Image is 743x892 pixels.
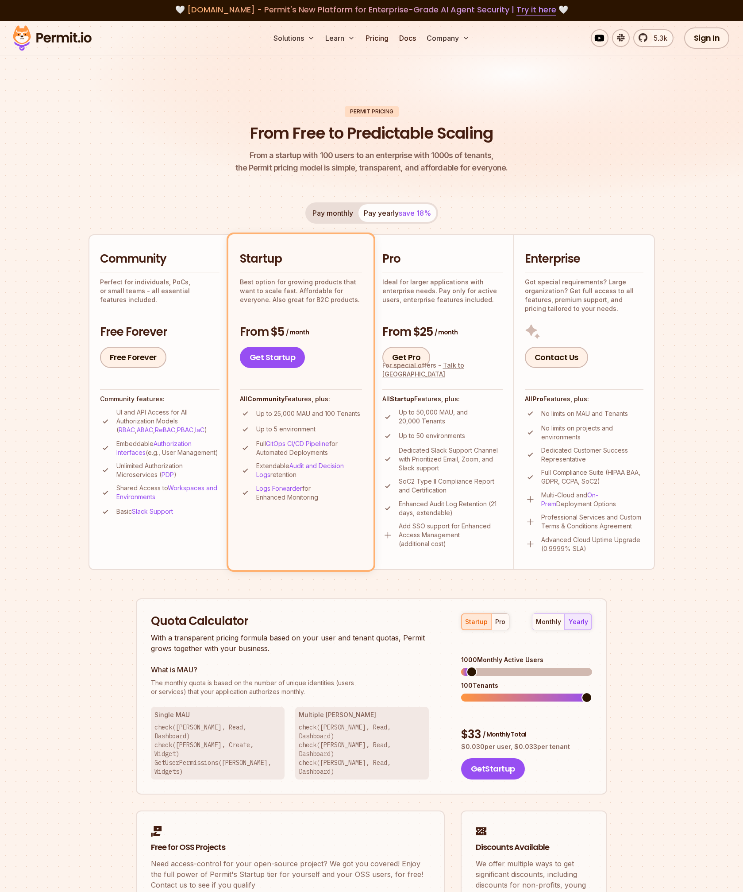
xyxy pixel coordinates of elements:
p: Up to 25,000 MAU and 100 Tenants [256,409,360,418]
span: / month [286,328,309,337]
p: SoC2 Type II Compliance Report and Certification [399,477,503,495]
h2: Startup [240,251,362,267]
a: 5.3k [633,29,674,47]
p: No limits on projects and environments [541,424,643,442]
a: Docs [396,29,420,47]
span: [DOMAIN_NAME] - Permit's New Platform for Enterprise-Grade AI Agent Security | [187,4,556,15]
p: Embeddable (e.g., User Management) [116,439,219,457]
h3: Single MAU [154,710,281,719]
a: Slack Support [132,508,173,515]
p: Unlimited Authorization Microservices ( ) [116,462,219,479]
p: Shared Access to [116,484,219,501]
p: Full Compliance Suite (HIPAA BAA, GDPR, CCPA, SoC2) [541,468,643,486]
span: The monthly quota is based on the number of unique identities (users [151,679,429,687]
h2: Free for OSS Projects [151,842,430,853]
p: Add SSO support for Enhanced Access Management (additional cost) [399,522,503,548]
p: Up to 50,000 MAU, and 20,000 Tenants [399,408,503,426]
h2: Quota Calculator [151,613,429,629]
img: Permit logo [9,23,96,53]
p: UI and API Access for All Authorization Models ( , , , , ) [116,408,219,434]
button: GetStartup [461,758,525,780]
p: Professional Services and Custom Terms & Conditions Agreement [541,513,643,531]
h1: From Free to Predictable Scaling [250,122,493,144]
strong: Startup [390,395,414,403]
p: Full for Automated Deployments [256,439,362,457]
a: PBAC [177,426,193,434]
p: No limits on MAU and Tenants [541,409,628,418]
div: For special offers - [382,361,503,379]
h4: All Features, plus: [525,395,643,403]
h4: All Features, plus: [240,395,362,403]
a: Try it here [516,4,556,16]
p: Perfect for individuals, PoCs, or small teams - all essential features included. [100,278,219,304]
span: / Monthly Total [483,730,526,739]
p: Need access-control for your open-source project? We got you covered! Enjoy the full power of Per... [151,858,430,890]
h3: Free Forever [100,324,219,340]
p: the Permit pricing model is simple, transparent, and affordable for everyone. [235,149,508,174]
a: Audit and Decision Logs [256,462,344,478]
a: Free Forever [100,347,166,368]
p: Basic [116,507,173,516]
a: Contact Us [525,347,588,368]
a: ReBAC [155,426,175,434]
p: for Enhanced Monitoring [256,484,362,502]
div: $ 33 [461,727,592,743]
span: / month [435,328,458,337]
a: On-Prem [541,491,598,508]
p: Best option for growing products that want to scale fast. Affordable for everyone. Also great for... [240,278,362,304]
a: Authorization Interfaces [116,440,192,456]
a: RBAC [119,426,135,434]
h3: From $5 [240,324,362,340]
a: Get Pro [382,347,431,368]
h3: What is MAU? [151,664,429,675]
h3: Multiple [PERSON_NAME] [299,710,425,719]
h2: Pro [382,251,503,267]
h2: Enterprise [525,251,643,267]
p: Extendable retention [256,462,362,479]
h3: From $25 [382,324,503,340]
span: 5.3k [648,33,667,43]
div: 100 Tenants [461,681,592,690]
button: Learn [322,29,358,47]
p: or services) that your application authorizes monthly. [151,679,429,696]
a: Sign In [684,27,730,49]
span: From a startup with 100 users to an enterprise with 1000s of tenants, [235,149,508,162]
p: Ideal for larger applications with enterprise needs. Pay only for active users, enterprise featur... [382,278,503,304]
div: pro [495,617,505,626]
p: Dedicated Customer Success Representative [541,446,643,464]
div: Permit Pricing [345,106,399,117]
a: Pricing [362,29,392,47]
a: ABAC [137,426,153,434]
a: Get Startup [240,347,305,368]
p: Up to 50 environments [399,431,465,440]
h2: Community [100,251,219,267]
h4: All Features, plus: [382,395,503,403]
a: PDP [162,471,174,478]
p: check([PERSON_NAME], Read, Dashboard) check([PERSON_NAME], Read, Dashboard) check([PERSON_NAME], ... [299,723,425,776]
p: With a transparent pricing formula based on your user and tenant quotas, Permit grows together wi... [151,632,429,654]
div: monthly [536,617,561,626]
p: check([PERSON_NAME], Read, Dashboard) check([PERSON_NAME], Create, Widget) GetUserPermissions([PE... [154,723,281,776]
a: IaC [195,426,204,434]
p: Dedicated Slack Support Channel with Prioritized Email, Zoom, and Slack support [399,446,503,473]
button: Company [423,29,473,47]
strong: Community [247,395,285,403]
p: Multi-Cloud and Deployment Options [541,491,643,508]
p: Up to 5 environment [256,425,316,434]
a: GitOps CI/CD Pipeline [266,440,329,447]
div: 1000 Monthly Active Users [461,655,592,664]
h4: Community features: [100,395,219,403]
button: Solutions [270,29,318,47]
button: Pay monthly [307,204,358,222]
p: Enhanced Audit Log Retention (21 days, extendable) [399,500,503,517]
a: Logs Forwarder [256,485,302,492]
p: Got special requirements? Large organization? Get full access to all features, premium support, a... [525,278,643,313]
h2: Discounts Available [476,842,592,853]
div: 🤍 🤍 [21,4,722,16]
strong: Pro [532,395,543,403]
p: $ 0.030 per user, $ 0.033 per tenant [461,742,592,751]
p: Advanced Cloud Uptime Upgrade (0.9999% SLA) [541,535,643,553]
